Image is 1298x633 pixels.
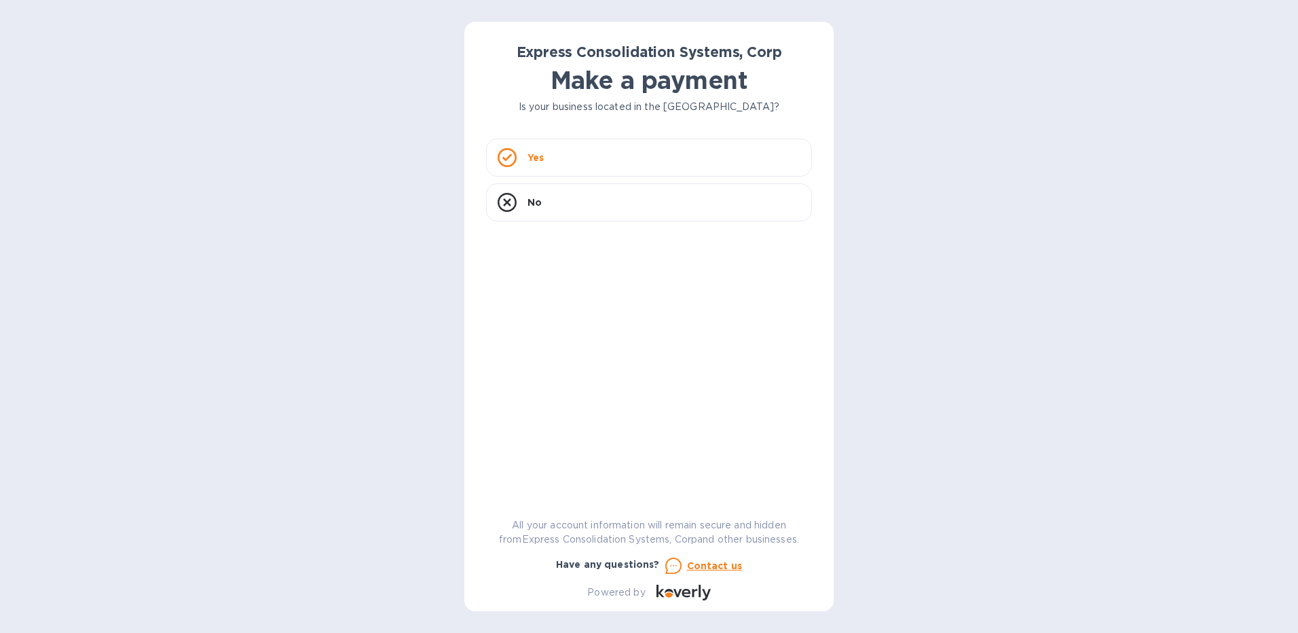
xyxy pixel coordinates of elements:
p: No [527,196,542,209]
b: Have any questions? [556,559,660,570]
p: Powered by [587,585,645,600]
b: Express Consolidation Systems, Corp [517,43,782,60]
p: Yes [527,151,544,164]
p: Is your business located in the [GEOGRAPHIC_DATA]? [486,100,812,114]
u: Contact us [687,560,743,571]
h1: Make a payment [486,66,812,94]
p: All your account information will remain secure and hidden from Express Consolidation Systems, Co... [486,518,812,547]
